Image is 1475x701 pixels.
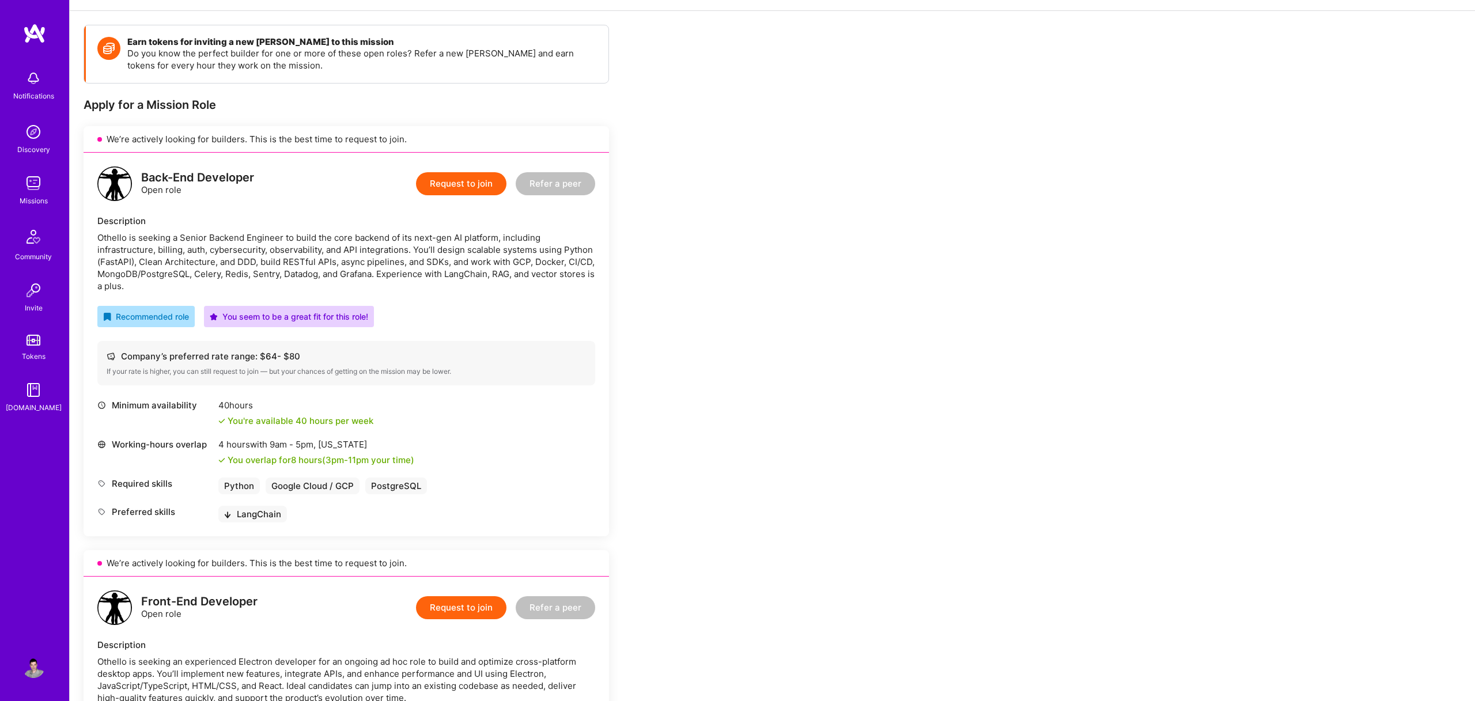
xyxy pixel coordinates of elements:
div: Open role [141,596,258,620]
div: LangChain [218,506,287,522]
img: guide book [22,378,45,401]
div: Open role [141,172,254,196]
div: You overlap for 8 hours ( your time) [228,454,414,466]
div: 40 hours [218,399,373,411]
i: icon BlackArrowDown [224,511,231,518]
div: We’re actively looking for builders. This is the best time to request to join. [84,126,609,153]
i: icon Check [218,457,225,464]
img: logo [97,590,132,625]
div: Tokens [22,350,46,362]
div: We’re actively looking for builders. This is the best time to request to join. [84,550,609,577]
i: icon World [97,440,106,449]
img: discovery [22,120,45,143]
div: Working-hours overlap [97,438,213,450]
div: Required skills [97,478,213,490]
div: Description [97,215,595,227]
i: icon PurpleStar [210,313,218,321]
button: Refer a peer [516,172,595,195]
div: Invite [25,302,43,314]
div: Othello is seeking a Senior Backend Engineer to build the core backend of its next-gen AI platfor... [97,232,595,292]
div: Notifications [13,90,54,102]
div: Python [218,478,260,494]
div: Minimum availability [97,399,213,411]
div: Community [15,251,52,263]
i: icon Clock [97,401,106,410]
div: If your rate is higher, you can still request to join — but your chances of getting on the missio... [107,367,586,376]
i: icon RecommendedBadge [103,313,111,321]
div: Preferred skills [97,506,213,518]
button: Refer a peer [516,596,595,619]
img: User Avatar [22,655,45,678]
button: Request to join [416,596,506,619]
img: Community [20,223,47,251]
p: Do you know the perfect builder for one or more of these open roles? Refer a new [PERSON_NAME] an... [127,47,597,71]
i: icon Tag [97,479,106,488]
a: User Avatar [19,655,48,678]
div: Discovery [17,143,50,156]
div: Back-End Developer [141,172,254,184]
div: Google Cloud / GCP [266,478,360,494]
img: logo [23,23,46,44]
div: [DOMAIN_NAME] [6,401,62,414]
div: Recommended role [103,310,189,323]
img: tokens [27,335,40,346]
div: Front-End Developer [141,596,258,608]
img: teamwork [22,172,45,195]
div: Description [97,639,595,651]
h4: Earn tokens for inviting a new [PERSON_NAME] to this mission [127,37,597,47]
img: Invite [22,279,45,302]
span: 3pm - 11pm [326,454,369,465]
i: icon Check [218,418,225,425]
button: Request to join [416,172,506,195]
div: Missions [20,195,48,207]
img: bell [22,67,45,90]
div: Apply for a Mission Role [84,97,609,112]
i: icon Tag [97,507,106,516]
i: icon Cash [107,352,115,361]
div: Company’s preferred rate range: $ 64 - $ 80 [107,350,586,362]
div: You seem to be a great fit for this role! [210,310,368,323]
img: Token icon [97,37,120,60]
div: PostgreSQL [365,478,427,494]
img: logo [97,166,132,201]
span: 9am - 5pm , [267,439,318,450]
div: 4 hours with [US_STATE] [218,438,414,450]
div: You're available 40 hours per week [218,415,373,427]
